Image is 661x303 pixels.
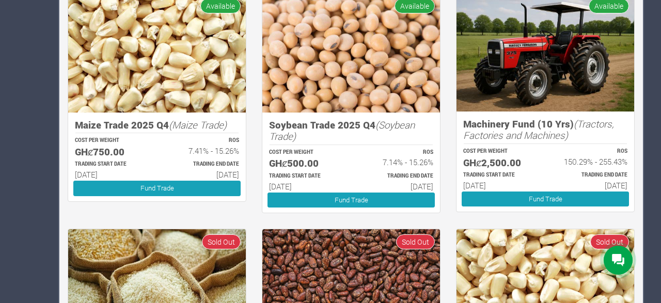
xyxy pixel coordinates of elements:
[269,118,415,143] i: (Soybean Trade)
[555,157,627,166] h6: 150.29% - 255.43%
[360,149,433,156] p: ROS
[360,172,433,180] p: Estimated Trading End Date
[166,170,239,179] h6: [DATE]
[267,193,435,208] a: Fund Trade
[463,148,536,155] p: COST PER WEIGHT
[555,171,627,179] p: Estimated Trading End Date
[360,157,433,167] h6: 7.14% - 15.26%
[463,117,614,142] i: (Tractors, Factories and Machines)
[166,161,239,168] p: Estimated Trading End Date
[590,234,629,249] span: Sold Out
[75,119,239,131] h5: Maize Trade 2025 Q4
[169,118,227,131] i: (Maize Trade)
[166,137,239,145] p: ROS
[73,181,241,196] a: Fund Trade
[269,119,433,142] h5: Soybean Trade 2025 Q4
[360,182,433,191] h6: [DATE]
[202,234,241,249] span: Sold Out
[555,148,627,155] p: ROS
[269,172,342,180] p: Estimated Trading Start Date
[555,181,627,190] h6: [DATE]
[75,170,148,179] h6: [DATE]
[166,146,239,155] h6: 7.41% - 15.26%
[463,171,536,179] p: Estimated Trading Start Date
[463,118,627,141] h5: Machinery Fund (10 Yrs)
[396,234,435,249] span: Sold Out
[269,149,342,156] p: COST PER WEIGHT
[269,157,342,169] h5: GHȼ500.00
[463,157,536,169] h5: GHȼ2,500.00
[75,161,148,168] p: Estimated Trading Start Date
[75,146,148,158] h5: GHȼ750.00
[75,137,148,145] p: COST PER WEIGHT
[462,192,629,206] a: Fund Trade
[463,181,536,190] h6: [DATE]
[269,182,342,191] h6: [DATE]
